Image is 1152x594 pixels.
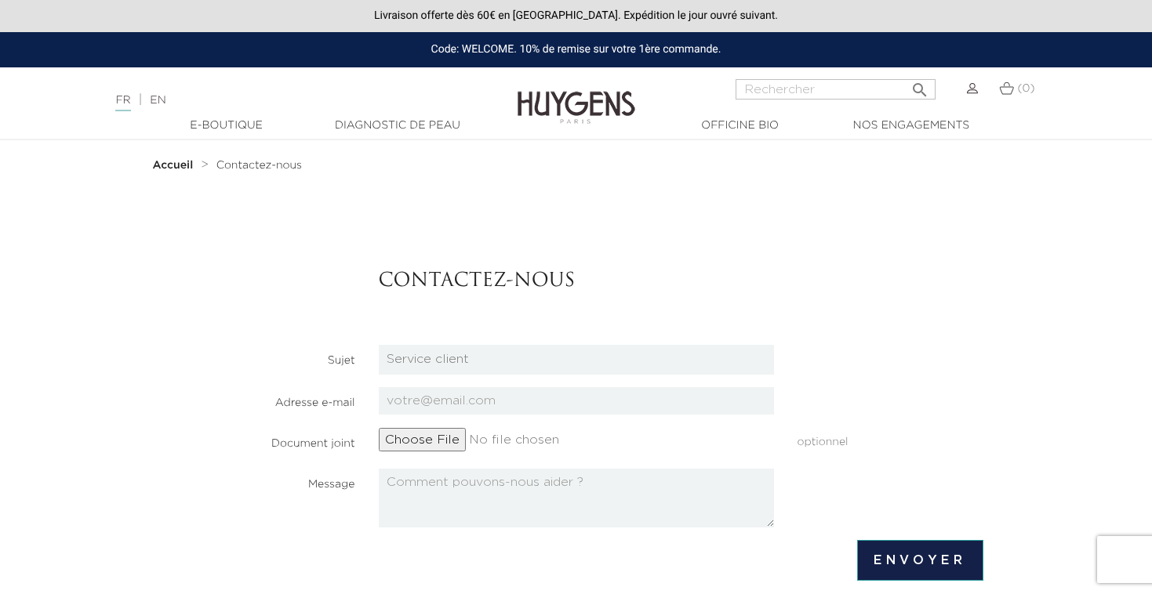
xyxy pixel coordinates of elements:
input: votre@email.com [379,387,774,415]
span: (0) [1018,83,1035,94]
a: Accueil [153,159,197,172]
a: Officine Bio [662,118,819,134]
h3: Contactez-nous [379,270,983,293]
a: E-Boutique [148,118,305,134]
a: FR [115,95,130,111]
a: Diagnostic de peau [319,118,476,134]
label: Document joint [158,428,367,452]
strong: Accueil [153,160,194,171]
input: Rechercher [736,79,936,100]
span: optionnel [786,428,995,451]
button:  [906,74,934,96]
span: Contactez-nous [216,160,302,171]
i:  [910,76,929,95]
div: | [107,91,468,110]
label: Adresse e-mail [158,387,367,411]
label: Sujet [158,345,367,369]
img: Huygens [518,66,635,126]
a: EN [150,95,165,106]
input: Envoyer [857,540,983,581]
a: Nos engagements [833,118,990,134]
label: Message [158,469,367,493]
a: Contactez-nous [216,159,302,172]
